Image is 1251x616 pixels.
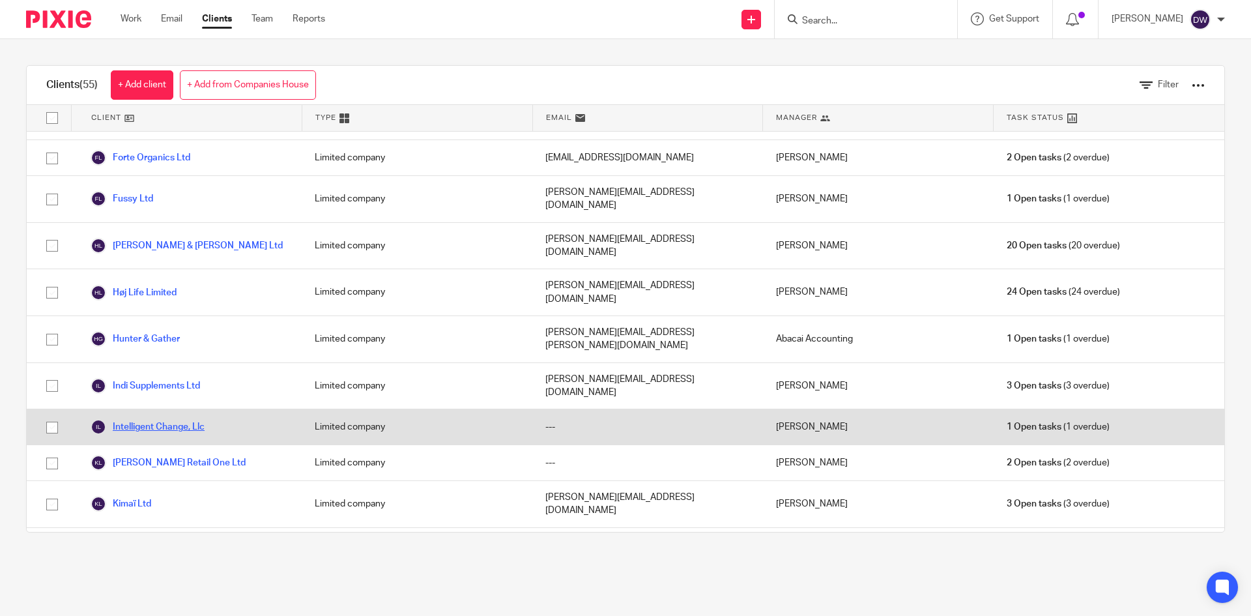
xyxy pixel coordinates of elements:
img: Pixie [26,10,91,28]
div: Limited company [302,445,532,480]
div: Abacai Accounting [763,316,994,362]
span: 1 Open tasks [1007,332,1061,345]
div: Limited company [302,528,532,574]
span: Get Support [989,14,1039,23]
span: (1 overdue) [1007,420,1110,433]
h1: Clients [46,78,98,92]
div: [PERSON_NAME] [763,140,994,175]
p: [PERSON_NAME] [1112,12,1183,25]
a: Reports [293,12,325,25]
div: [PERSON_NAME][EMAIL_ADDRESS][DOMAIN_NAME] [532,363,763,409]
div: [PERSON_NAME] [763,445,994,480]
a: Kimaï Ltd [91,496,151,512]
span: (2 overdue) [1007,456,1110,469]
a: [PERSON_NAME] & [PERSON_NAME] Ltd [91,238,283,254]
div: [PERSON_NAME][EMAIL_ADDRESS][DOMAIN_NAME] [532,223,763,269]
img: svg%3E [91,455,106,471]
a: Work [121,12,141,25]
div: Limited company [302,409,532,445]
div: Limited company [302,316,532,362]
img: svg%3E [1190,9,1211,30]
span: (1 overdue) [1007,192,1110,205]
a: Hunter & Gather [91,331,180,347]
span: 2 Open tasks [1007,151,1061,164]
div: [PERSON_NAME] [763,176,994,222]
a: Email [161,12,182,25]
span: (2 overdue) [1007,151,1110,164]
a: Intelligent Change, Llc [91,419,205,435]
div: [DOMAIN_NAME][EMAIL_ADDRESS][DOMAIN_NAME] [532,528,763,574]
span: 3 Open tasks [1007,497,1061,510]
span: Email [546,112,572,123]
a: + Add client [111,70,173,100]
img: svg%3E [91,378,106,394]
input: Select all [40,106,65,130]
a: Clients [202,12,232,25]
img: svg%3E [91,419,106,435]
span: (1 overdue) [1007,332,1110,345]
span: (24 overdue) [1007,286,1120,299]
span: Type [315,112,336,123]
div: Limited company [302,269,532,315]
span: 20 Open tasks [1007,239,1067,252]
span: 1 Open tasks [1007,420,1061,433]
div: Limited company [302,223,532,269]
div: [PERSON_NAME][EMAIL_ADDRESS][DOMAIN_NAME] [532,176,763,222]
div: [EMAIL_ADDRESS][DOMAIN_NAME] [532,140,763,175]
div: Limited company [302,176,532,222]
img: svg%3E [91,331,106,347]
div: [PERSON_NAME][EMAIL_ADDRESS][DOMAIN_NAME] [532,481,763,527]
div: [PERSON_NAME][EMAIL_ADDRESS][DOMAIN_NAME] [532,269,763,315]
div: [PERSON_NAME] [763,409,994,445]
div: [PERSON_NAME] [763,481,994,527]
img: svg%3E [91,496,106,512]
span: (3 overdue) [1007,497,1110,510]
div: [PERSON_NAME] [763,223,994,269]
span: Manager [776,112,817,123]
span: (55) [79,80,98,90]
span: Client [91,112,121,123]
a: [PERSON_NAME] Retail One Ltd [91,455,246,471]
div: Limited company [302,140,532,175]
span: Filter [1158,80,1179,89]
img: svg%3E [91,285,106,301]
div: [PERSON_NAME][EMAIL_ADDRESS][PERSON_NAME][DOMAIN_NAME] [532,316,763,362]
img: svg%3E [91,238,106,254]
span: 3 Open tasks [1007,379,1061,392]
img: svg%3E [91,150,106,166]
div: Limited company [302,363,532,409]
img: svg%3E [91,191,106,207]
a: Indi Supplements Ltd [91,378,200,394]
span: Task Status [1007,112,1064,123]
a: Forte Organics Ltd [91,150,190,166]
div: [PERSON_NAME] [763,363,994,409]
div: [PERSON_NAME] [763,528,994,574]
span: 1 Open tasks [1007,192,1061,205]
a: Høj Life Limited [91,285,177,301]
a: Team [252,12,273,25]
span: 24 Open tasks [1007,286,1067,299]
div: Limited company [302,481,532,527]
span: 2 Open tasks [1007,456,1061,469]
div: --- [532,445,763,480]
input: Search [801,16,918,27]
div: [PERSON_NAME] [763,269,994,315]
a: + Add from Companies House [180,70,316,100]
span: (20 overdue) [1007,239,1120,252]
a: Fussy Ltd [91,191,153,207]
span: (3 overdue) [1007,379,1110,392]
div: --- [532,409,763,445]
